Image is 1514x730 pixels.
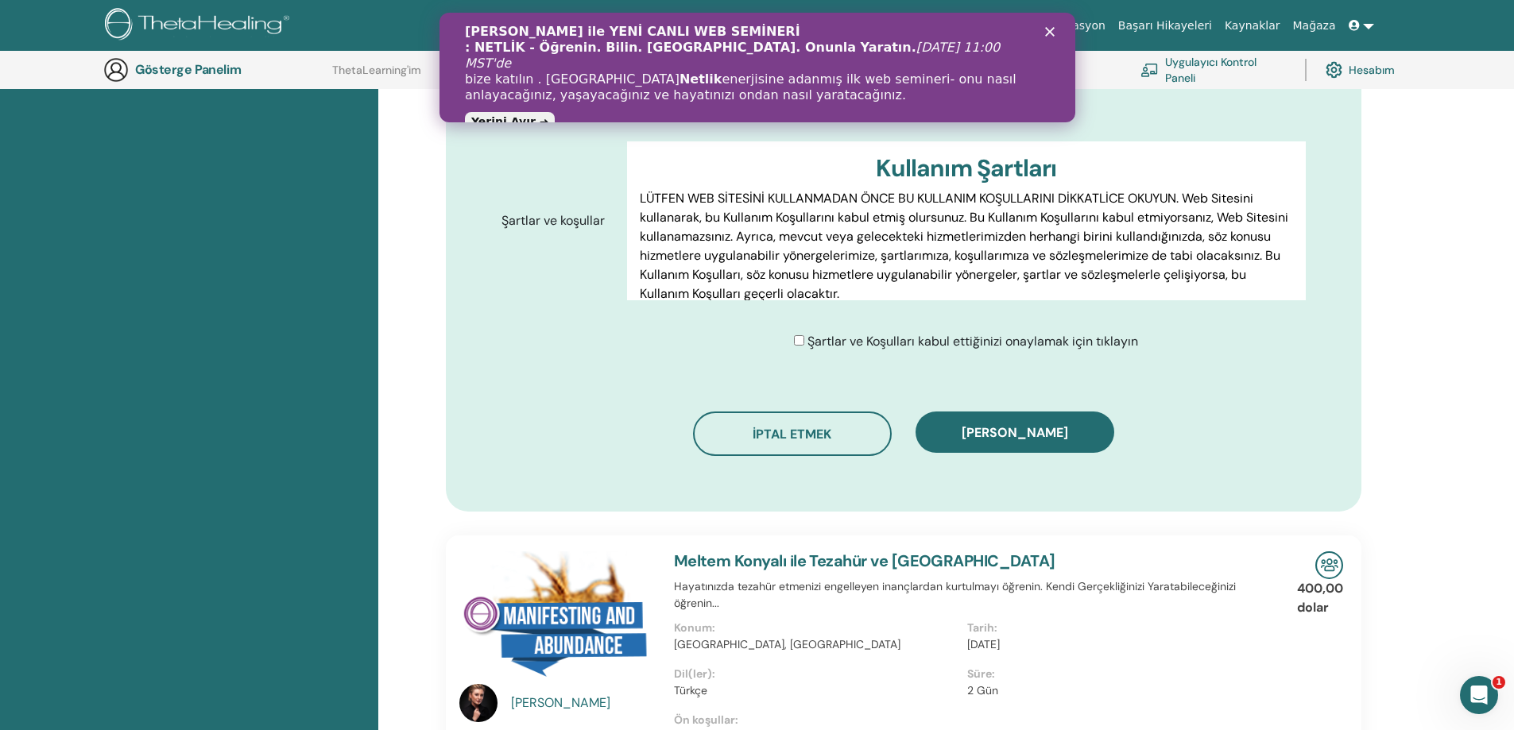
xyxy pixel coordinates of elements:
[1297,580,1343,616] font: 400,00 dolar
[1349,64,1395,78] font: Hesabım
[332,63,421,77] font: ThetaLearning'im
[674,683,707,697] font: Türkçe
[640,190,1288,302] font: LÜTFEN WEB SİTESİNİ KULLANMADAN ÖNCE BU KULLANIM KOŞULLARINI DİKKATLİCE OKUYUN. Web Sitesini kull...
[967,620,997,635] font: Tarih:
[967,683,998,697] font: 2 Gün
[1027,11,1112,41] a: Sertifikasyon
[1326,52,1395,87] a: Hesabım
[916,411,1114,453] button: [PERSON_NAME]
[829,11,894,41] a: Hakkında
[501,212,605,229] font: Şartlar ve koşullar
[674,637,900,651] font: [GEOGRAPHIC_DATA], [GEOGRAPHIC_DATA]
[1496,677,1502,687] font: 1
[807,333,1138,350] font: Şartlar ve Koşulları kabul ettiğinizi onaylamak için tıklayın
[25,99,115,118] a: Yerini Ayır ➜
[962,424,1068,441] font: [PERSON_NAME]
[1326,58,1342,82] img: cog.svg
[1118,19,1212,32] font: Başarı Hikayeleri
[967,666,995,681] font: Süre:
[967,637,1000,651] font: [DATE]
[674,713,738,727] font: Ön koşullar:
[1315,551,1343,579] img: Yüz Yüze Seminer
[606,14,621,24] div: Kapat
[674,666,715,681] font: Dil(ler):
[1112,11,1218,41] a: Başarı Hikayeleri
[135,61,241,78] font: Gösterge Panelim
[674,550,1055,571] a: Meltem Konyalı ile Tezahür ve [GEOGRAPHIC_DATA]
[1225,19,1280,32] font: Kaynaklar
[1140,63,1159,76] img: chalkboard-teacher.svg
[32,102,109,115] font: Yerini Ayır ➜
[332,64,421,89] a: ThetaLearning'im
[1140,52,1286,87] a: Uygulayıcı Kontrol Paneli
[1218,11,1287,41] a: Kaynaklar
[753,426,831,442] font: İptal etmek
[103,57,129,83] img: generic-user-icon.jpg
[459,684,498,722] img: default.jpg
[511,694,610,711] font: [PERSON_NAME]
[459,551,655,689] img: Tezahür ve Bolluk
[1286,11,1342,41] a: Mağaza
[894,11,1027,41] a: Kurslar ve Seminerler
[693,411,892,456] button: İptal etmek
[1292,19,1335,32] font: Mağaza
[876,153,1056,183] font: Kullanım Şartları
[1165,56,1257,85] font: Uygulayıcı Kontrol Paneli
[511,693,658,713] a: [PERSON_NAME]
[105,8,295,44] img: logo.png
[439,13,1075,122] iframe: Intercom canlı sohbet başlığı
[674,579,1236,610] font: Hayatınızda tezahür etmenizi engelleyen inançlardan kurtulmayı öğrenin. Kendi Gerçekliğinizi Yara...
[1460,676,1498,714] iframe: Intercom canlı sohbet
[674,620,715,635] font: Konum:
